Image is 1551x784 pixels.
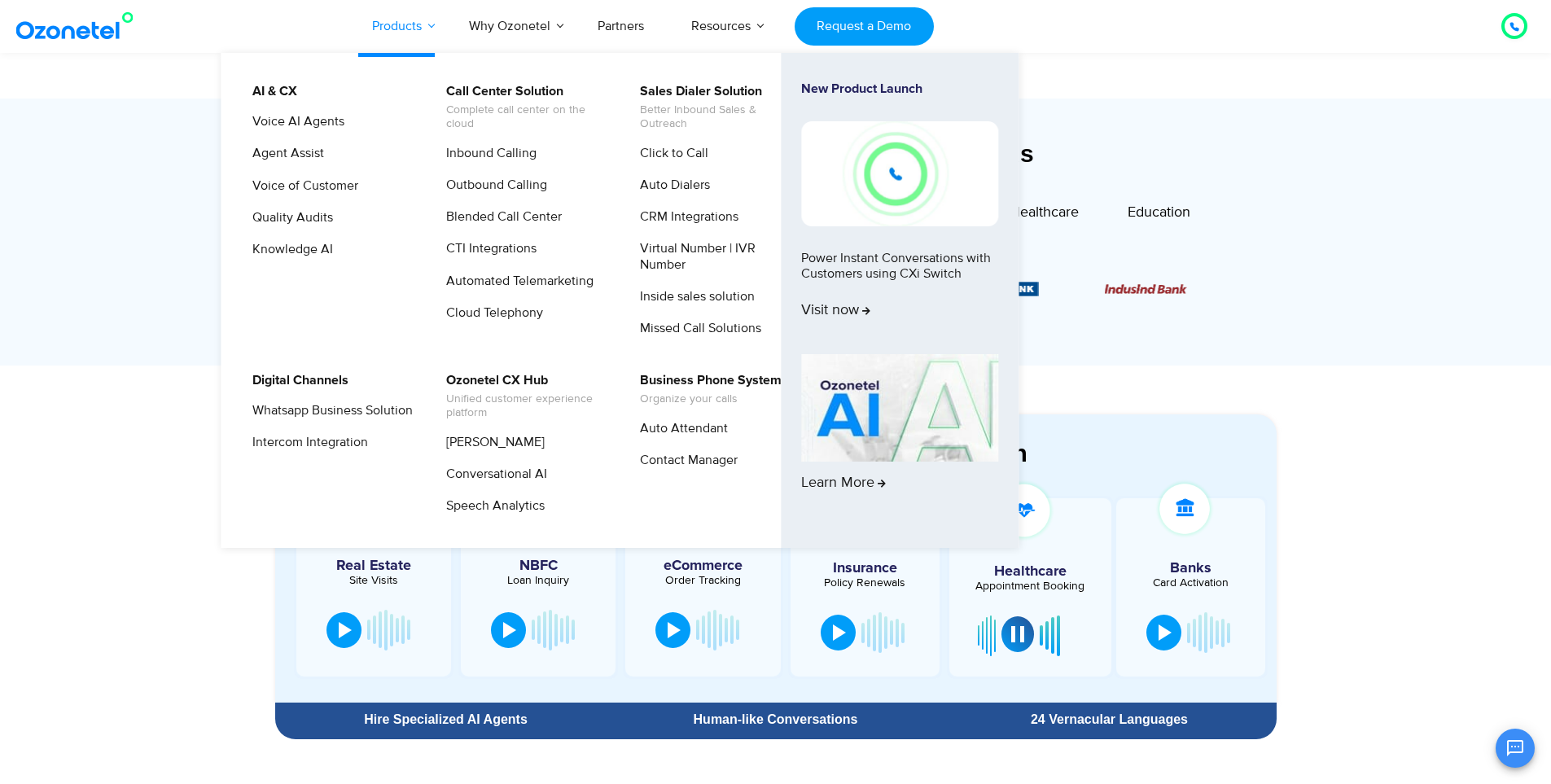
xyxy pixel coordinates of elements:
h5: Banks [1124,561,1257,576]
a: Quality Audits [242,208,335,228]
a: [PERSON_NAME] [436,432,547,453]
span: Education [1128,204,1190,221]
img: New-Project-17.png [801,121,998,226]
div: Human-like Conversations [616,713,934,726]
div: Policy Renewals [799,577,931,589]
h5: eCommerce [633,558,772,573]
a: AI & CX [242,81,300,102]
a: Speech Analytics [436,496,547,516]
a: Healthcare [1010,200,1079,229]
div: Order Tracking [633,575,772,586]
a: Inbound Calling [436,143,539,164]
a: Outbound Calling [436,175,550,195]
a: Click to Call [629,143,711,164]
a: Call Center SolutionComplete call center on the cloud [436,81,609,134]
a: Auto Dialers [629,175,712,195]
a: Business Phone SystemOrganize your calls [629,370,784,409]
a: Inside sales solution [629,287,757,307]
a: Virtual Number | IVR Number [629,239,803,274]
span: Visit now [801,302,870,320]
a: Cloud Telephony [436,303,545,323]
a: Missed Call Solutions [629,318,764,339]
a: Conversational AI [436,464,550,484]
img: AI [801,354,998,462]
span: Organize your calls [640,392,782,406]
a: Blended Call Center [436,207,564,227]
div: 24 Vernacular Languages [950,713,1268,726]
a: Auto Attendant [629,418,730,439]
div: Site Visits [305,575,443,586]
span: Healthcare [1010,204,1079,221]
button: Open chat [1496,729,1535,768]
a: Education [1128,200,1190,229]
a: Digital Channels [242,370,351,391]
a: Automated Telemarketing [436,271,596,291]
h5: Insurance [799,561,931,576]
a: CTI Integrations [436,239,539,259]
a: Ozonetel CX HubUnified customer experience platform [436,370,609,423]
a: Knowledge AI [242,239,335,260]
img: Picture10.png [1105,284,1187,294]
a: Voice of Customer [242,176,361,196]
div: 3 / 6 [1105,278,1187,298]
h5: Healthcare [962,564,1099,579]
a: Contact Manager [629,450,740,471]
a: Intercom Integration [242,432,370,453]
a: Learn More [801,354,998,520]
span: Better Inbound Sales & Outreach [640,103,800,131]
h5: NBFC [469,558,607,573]
h5: Real Estate [305,558,443,573]
div: Appointment Booking [962,580,1099,592]
div: Hire Specialized AI Agents [283,713,609,726]
div: Card Activation [1124,577,1257,589]
span: Unified customer experience platform [446,392,607,420]
span: Complete call center on the cloud [446,103,607,131]
span: Learn More [801,475,886,493]
div: Loan Inquiry [469,575,607,586]
a: Whatsapp Business Solution [242,401,415,421]
a: Voice AI Agents [242,112,347,132]
a: Sales Dialer SolutionBetter Inbound Sales & Outreach [629,81,803,134]
a: Agent Assist [242,143,326,164]
a: Request a Demo [795,7,934,46]
a: New Product LaunchPower Instant Conversations with Customers using CXi SwitchVisit now [801,81,998,348]
a: CRM Integrations [629,207,741,227]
